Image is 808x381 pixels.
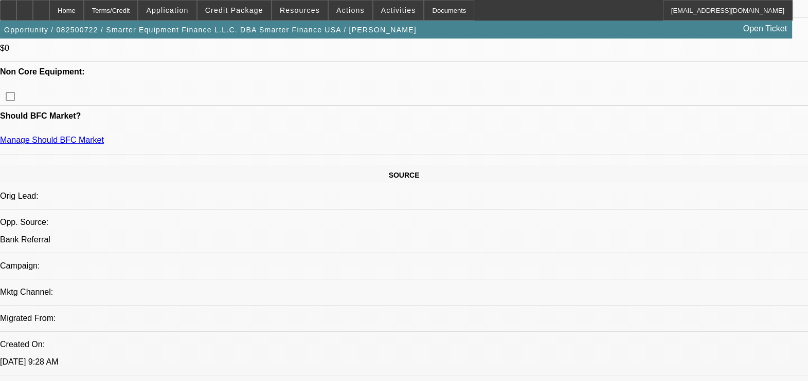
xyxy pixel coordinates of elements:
[381,6,416,14] span: Activities
[138,1,196,20] button: Application
[4,26,417,34] span: Opportunity / 082500722 / Smarter Equipment Finance L.L.C. DBA Smarter Finance USA / [PERSON_NAME]
[197,1,271,20] button: Credit Package
[373,1,424,20] button: Activities
[389,171,420,179] span: SOURCE
[280,6,320,14] span: Resources
[739,20,791,37] a: Open Ticket
[336,6,365,14] span: Actions
[205,6,263,14] span: Credit Package
[146,6,188,14] span: Application
[272,1,328,20] button: Resources
[329,1,372,20] button: Actions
